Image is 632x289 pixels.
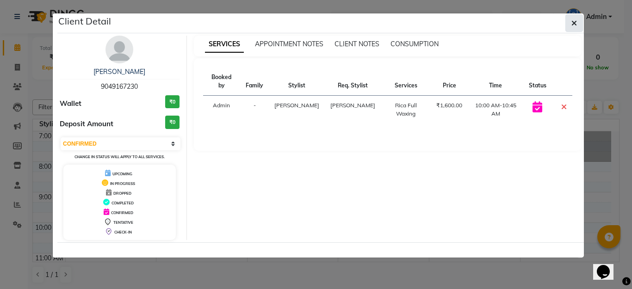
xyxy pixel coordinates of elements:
[93,68,145,76] a: [PERSON_NAME]
[60,98,81,109] span: Wallet
[60,119,113,129] span: Deposit Amount
[325,68,381,96] th: Req. Stylist
[240,96,269,124] td: -
[468,96,523,124] td: 10:00 AM-10:45 AM
[110,181,135,186] span: IN PROGRESS
[330,102,375,109] span: [PERSON_NAME]
[112,201,134,205] span: COMPLETED
[165,95,180,109] h3: ₹0
[58,14,111,28] h5: Client Detail
[112,172,132,176] span: UPCOMING
[593,252,623,280] iframe: chat widget
[274,102,319,109] span: [PERSON_NAME]
[269,68,325,96] th: Stylist
[101,82,138,91] span: 9049167230
[111,210,133,215] span: CONFIRMED
[240,68,269,96] th: Family
[113,191,131,196] span: DROPPED
[114,230,132,234] span: CHECK-IN
[255,40,323,48] span: APPOINTMENT NOTES
[390,40,439,48] span: CONSUMPTION
[523,68,552,96] th: Status
[468,68,523,96] th: Time
[74,154,165,159] small: Change in status will apply to all services.
[203,68,241,96] th: Booked by
[165,116,180,129] h3: ₹0
[105,36,133,63] img: avatar
[203,96,241,124] td: Admin
[386,101,425,118] div: Rica Full Waxing
[381,68,431,96] th: Services
[335,40,379,48] span: CLIENT NOTES
[431,68,468,96] th: Price
[205,36,244,53] span: SERVICES
[436,101,462,110] div: ₹1,600.00
[113,220,133,225] span: TENTATIVE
